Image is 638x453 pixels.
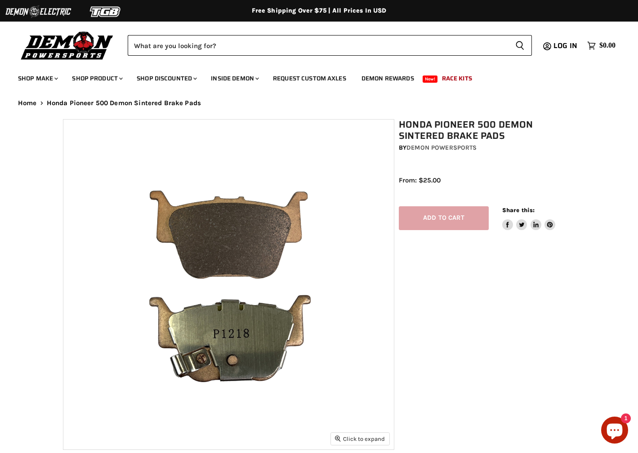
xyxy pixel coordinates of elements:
[435,69,479,88] a: Race Kits
[47,99,201,107] span: Honda Pioneer 500 Demon Sintered Brake Pads
[553,40,577,51] span: Log in
[65,69,128,88] a: Shop Product
[423,75,438,83] span: New!
[11,66,613,88] ul: Main menu
[399,143,580,153] div: by
[4,3,72,20] img: Demon Electric Logo 2
[599,41,616,50] span: $0.00
[128,35,508,56] input: Search
[128,35,532,56] form: Product
[335,435,385,442] span: Click to expand
[399,119,580,142] h1: Honda Pioneer 500 Demon Sintered Brake Pads
[549,42,583,50] a: Log in
[63,120,393,449] img: Honda Pioneer 500 Demon Sintered Brake Pads
[598,417,631,446] inbox-online-store-chat: Shopify online store chat
[130,69,202,88] a: Shop Discounted
[204,69,264,88] a: Inside Demon
[18,29,116,61] img: Demon Powersports
[72,3,139,20] img: TGB Logo 2
[266,69,353,88] a: Request Custom Axles
[508,35,532,56] button: Search
[399,176,441,184] span: From: $25.00
[355,69,421,88] a: Demon Rewards
[11,69,63,88] a: Shop Make
[331,433,389,445] button: Click to expand
[502,207,535,213] span: Share this:
[583,39,620,52] a: $0.00
[502,206,556,230] aside: Share this:
[406,144,477,151] a: Demon Powersports
[18,99,37,107] a: Home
